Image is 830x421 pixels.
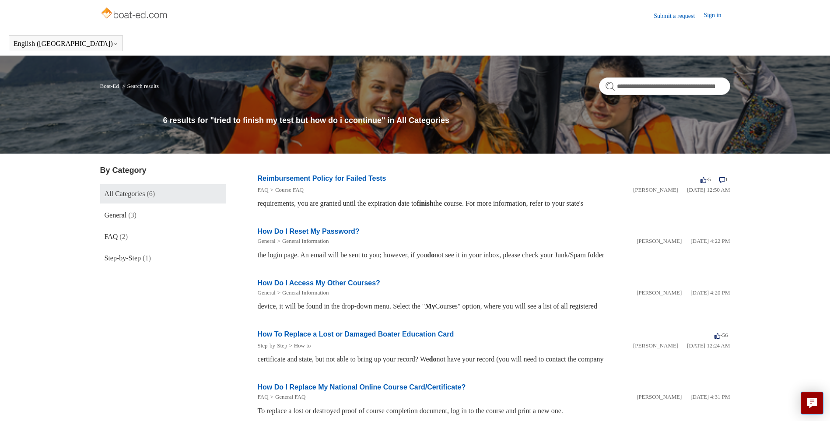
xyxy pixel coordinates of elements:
[105,190,145,197] span: All Categories
[269,186,304,194] li: Course FAQ
[100,165,226,176] h3: By Category
[258,301,730,312] div: device, it will be found in the drop-down menu. Select the " Courses" option, where you will see ...
[429,355,437,363] em: do
[687,186,730,193] time: 03/16/2022, 00:50
[704,11,730,21] a: Sign in
[119,233,128,240] span: (2)
[654,11,704,21] a: Submit a request
[120,83,159,89] li: Search results
[163,115,730,126] h1: 6 results for "tried to finish my test but how do i ccontinue" in All Categories
[282,238,329,244] a: General Information
[258,175,386,182] a: Reimbursement Policy for Failed Tests
[258,383,466,391] a: How Do I Replace My National Online Course Card/Certificate?
[258,342,287,349] a: Step-by-Step
[637,288,682,297] li: [PERSON_NAME]
[105,254,141,262] span: Step-by-Step
[690,393,730,400] time: 01/05/2024, 16:31
[100,83,121,89] li: Boat-Ed
[258,250,730,260] div: the login page. An email will be sent to you; however, if you not see it in your inbox, please ch...
[100,83,119,89] a: Boat-Ed
[258,279,380,287] a: How Do I Access My Other Courses?
[258,354,730,365] div: certificate and state, but not able to bring up your record? We not have your record (you will ne...
[100,5,170,23] img: Boat-Ed Help Center home page
[637,393,682,401] li: [PERSON_NAME]
[258,186,269,193] a: FAQ
[258,186,269,194] li: FAQ
[700,176,711,182] span: -5
[269,393,306,401] li: General FAQ
[275,186,304,193] a: Course FAQ
[258,393,269,401] li: FAQ
[294,342,311,349] a: How to
[275,393,305,400] a: General FAQ
[128,211,137,219] span: (3)
[105,233,118,240] span: FAQ
[633,341,678,350] li: [PERSON_NAME]
[105,211,127,219] span: General
[690,289,730,296] time: 01/05/2024, 16:20
[714,332,728,338] span: -56
[637,237,682,246] li: [PERSON_NAME]
[258,289,276,296] a: General
[287,341,311,350] li: How to
[258,406,730,416] div: To replace a lost or destroyed proof of course completion document, log in to the course and prin...
[258,288,276,297] li: General
[258,330,454,338] a: How To Replace a Lost or Damaged Boater Education Card
[100,184,226,203] a: All Categories (6)
[258,198,730,209] div: requirements, you are granted until the expiration date to the course. For more information, refe...
[276,237,329,246] li: General Information
[633,186,678,194] li: [PERSON_NAME]
[100,206,226,225] a: General (3)
[417,200,433,207] em: finish
[425,302,435,310] em: My
[427,251,434,259] em: do
[258,237,276,246] li: General
[258,228,360,235] a: How Do I Reset My Password?
[100,249,226,268] a: Step-by-Step (1)
[687,342,730,349] time: 03/11/2022, 00:24
[719,176,728,182] span: 1
[282,289,329,296] a: General Information
[258,238,276,244] a: General
[801,392,823,414] button: Live chat
[276,288,329,297] li: General Information
[100,227,226,246] a: FAQ (2)
[599,77,730,95] input: Search
[143,254,151,262] span: (1)
[258,341,287,350] li: Step-by-Step
[147,190,155,197] span: (6)
[690,238,730,244] time: 01/05/2024, 16:22
[14,40,118,48] button: English ([GEOGRAPHIC_DATA])
[258,393,269,400] a: FAQ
